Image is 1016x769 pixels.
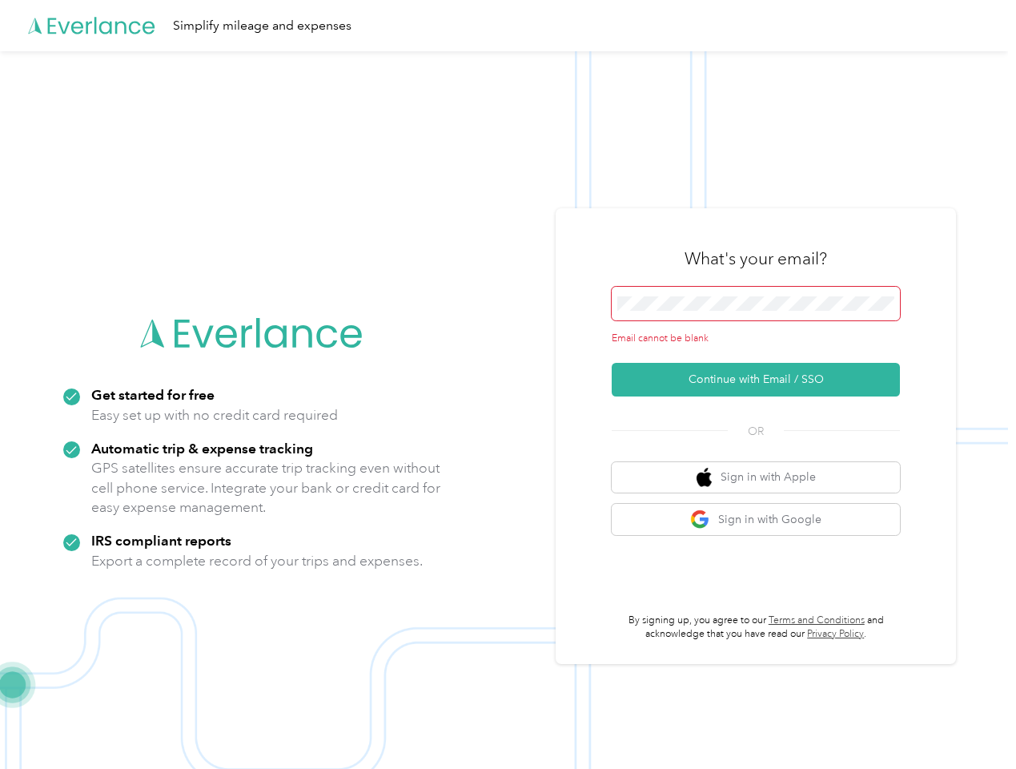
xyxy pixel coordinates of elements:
p: Export a complete record of your trips and expenses. [91,551,423,571]
img: apple logo [697,468,713,488]
strong: Get started for free [91,386,215,403]
img: google logo [690,509,710,529]
p: By signing up, you agree to our and acknowledge that you have read our . [612,614,900,642]
strong: Automatic trip & expense tracking [91,440,313,457]
a: Terms and Conditions [769,614,865,626]
span: OR [728,423,784,440]
button: google logoSign in with Google [612,504,900,535]
div: Simplify mileage and expenses [173,16,351,36]
h3: What's your email? [685,248,827,270]
strong: IRS compliant reports [91,532,231,549]
button: Continue with Email / SSO [612,363,900,397]
button: apple logoSign in with Apple [612,462,900,493]
a: Privacy Policy [807,628,864,640]
p: Easy set up with no credit card required [91,405,338,425]
p: GPS satellites ensure accurate trip tracking even without cell phone service. Integrate your bank... [91,458,441,517]
div: Email cannot be blank [612,332,900,346]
